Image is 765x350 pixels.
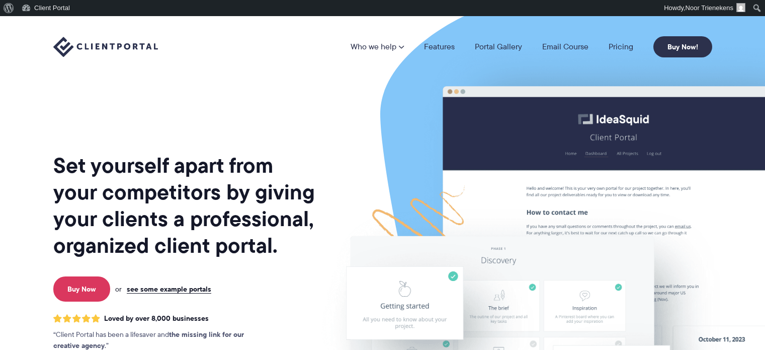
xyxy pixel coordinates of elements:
[475,43,522,51] a: Portal Gallery
[53,152,317,259] h1: Set yourself apart from your competitors by giving your clients a professional, organized client ...
[115,285,122,294] span: or
[424,43,455,51] a: Features
[53,276,110,302] a: Buy Now
[653,36,712,57] a: Buy Now!
[686,4,733,12] span: Noor Trienekens
[542,43,588,51] a: Email Course
[127,285,211,294] a: see some example portals
[351,43,404,51] a: Who we help
[104,314,209,323] span: Loved by over 8,000 businesses
[609,43,633,51] a: Pricing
